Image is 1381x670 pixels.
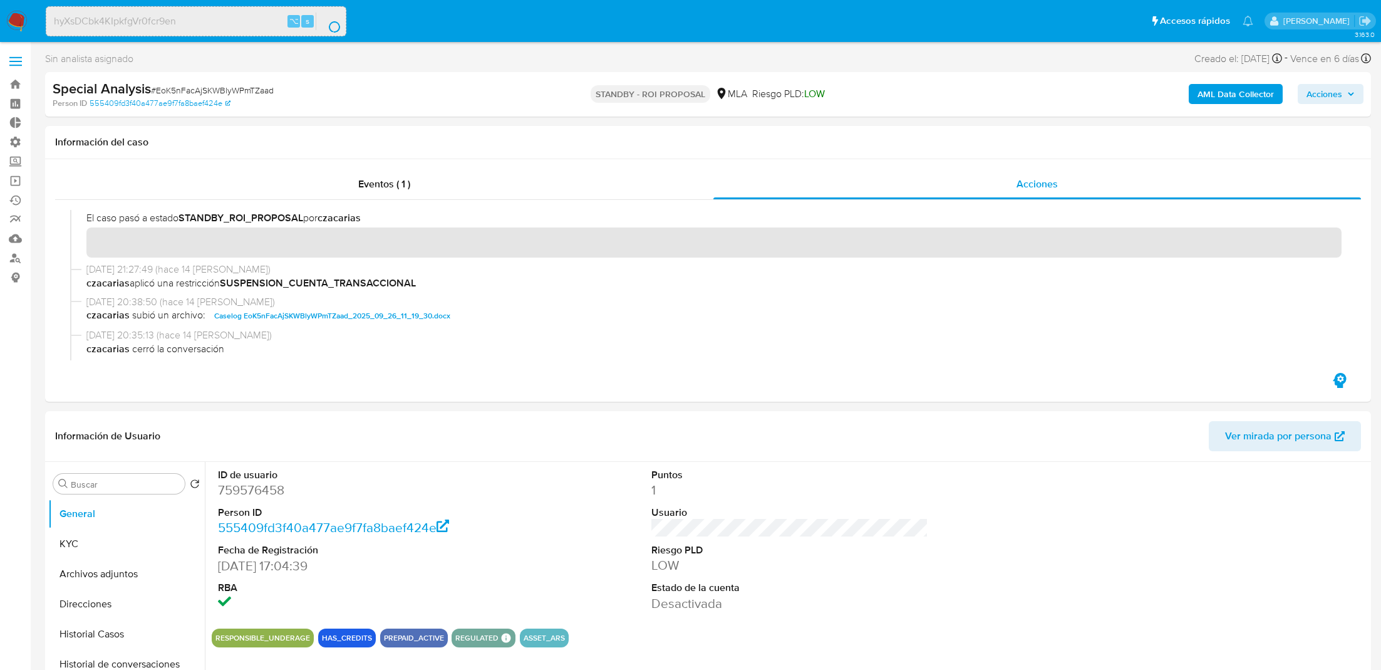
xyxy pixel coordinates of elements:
[1016,177,1058,191] span: Acciones
[53,98,87,109] b: Person ID
[651,506,928,520] dt: Usuario
[90,98,230,109] a: 555409fd3f40a477ae9f7fa8baef424e
[651,581,928,595] dt: Estado de la cuenta
[1197,84,1274,104] b: AML Data Collector
[46,13,346,29] input: Buscar usuario o caso...
[591,85,710,103] p: STANDBY - ROI PROPOSAL
[1209,421,1361,451] button: Ver mirada por persona
[1194,50,1282,67] div: Creado el: [DATE]
[53,78,151,98] b: Special Analysis
[651,543,928,557] dt: Riesgo PLD
[218,518,450,537] a: 555409fd3f40a477ae9f7fa8baef424e
[1358,14,1372,28] a: Salir
[218,506,495,520] dt: Person ID
[190,479,200,493] button: Volver al orden por defecto
[1283,15,1354,27] p: fabricio.bottalo@mercadolibre.com
[58,479,68,489] button: Buscar
[1189,84,1283,104] button: AML Data Collector
[358,177,410,191] span: Eventos ( 1 )
[752,87,825,101] span: Riesgo PLD:
[289,15,299,27] span: ⌥
[651,557,928,574] dd: LOW
[1225,421,1332,451] span: Ver mirada por persona
[651,595,928,612] dd: Desactivada
[316,13,341,30] button: search-icon
[48,499,205,529] button: General
[1306,84,1342,104] span: Acciones
[55,136,1361,149] h1: Información del caso
[48,559,205,589] button: Archivos adjuntos
[218,543,495,557] dt: Fecha de Registración
[1160,14,1230,28] span: Accesos rápidos
[218,481,495,499] dd: 759576458
[1290,52,1359,66] span: Vence en 6 días
[1298,84,1363,104] button: Acciones
[306,15,309,27] span: s
[1285,50,1288,67] span: -
[151,84,274,97] span: # EoK5nFacAjSKWBlyWPmTZaad
[218,581,495,595] dt: RBA
[1243,16,1253,26] a: Notificaciones
[651,481,928,499] dd: 1
[71,479,180,490] input: Buscar
[45,52,133,66] span: Sin analista asignado
[218,557,495,575] dd: [DATE] 17:04:39
[48,619,205,649] button: Historial Casos
[218,468,495,482] dt: ID de usuario
[48,589,205,619] button: Direcciones
[55,430,160,442] h1: Información de Usuario
[48,529,205,559] button: KYC
[651,468,928,482] dt: Puntos
[804,86,825,101] span: LOW
[715,87,747,101] div: MLA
